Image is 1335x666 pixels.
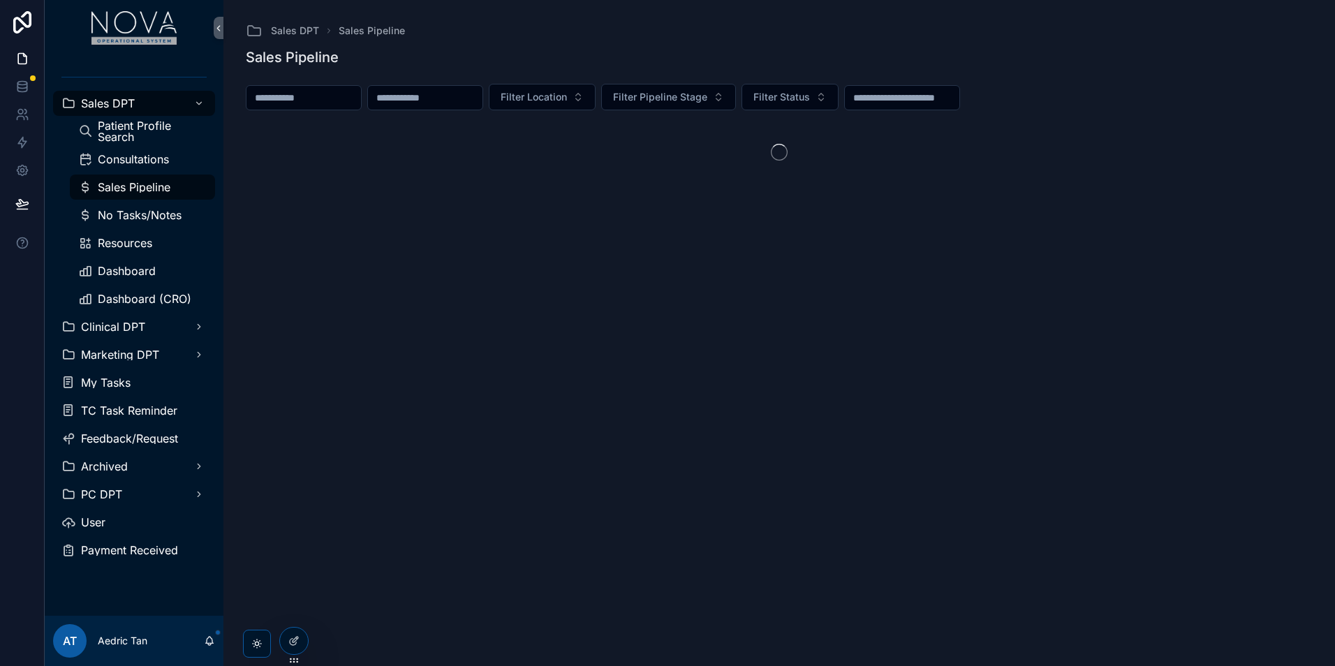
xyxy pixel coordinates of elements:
[81,349,159,360] span: Marketing DPT
[601,84,736,110] button: Select Button
[63,632,77,649] span: AT
[81,405,177,416] span: TC Task Reminder
[98,120,201,142] span: Patient Profile Search
[81,545,178,556] span: Payment Received
[91,11,177,45] img: App logo
[339,24,405,38] a: Sales Pipeline
[489,84,596,110] button: Select Button
[98,182,170,193] span: Sales Pipeline
[53,426,215,451] a: Feedback/Request
[81,377,131,388] span: My Tasks
[742,84,839,110] button: Select Button
[98,237,152,249] span: Resources
[81,461,128,472] span: Archived
[98,154,169,165] span: Consultations
[53,398,215,423] a: TC Task Reminder
[246,47,339,67] h1: Sales Pipeline
[753,90,810,104] span: Filter Status
[53,342,215,367] a: Marketing DPT
[81,433,178,444] span: Feedback/Request
[98,634,147,648] p: Aedric Tan
[70,202,215,228] a: No Tasks/Notes
[53,454,215,479] a: Archived
[98,209,182,221] span: No Tasks/Notes
[98,293,191,304] span: Dashboard (CRO)
[53,314,215,339] a: Clinical DPT
[81,98,135,109] span: Sales DPT
[70,175,215,200] a: Sales Pipeline
[81,321,145,332] span: Clinical DPT
[70,286,215,311] a: Dashboard (CRO)
[271,24,319,38] span: Sales DPT
[45,56,223,581] div: scrollable content
[98,265,156,276] span: Dashboard
[53,538,215,563] a: Payment Received
[53,370,215,395] a: My Tasks
[70,119,215,144] a: Patient Profile Search
[70,147,215,172] a: Consultations
[53,91,215,116] a: Sales DPT
[70,258,215,283] a: Dashboard
[53,510,215,535] a: User
[81,489,122,500] span: PC DPT
[501,90,567,104] span: Filter Location
[246,22,319,39] a: Sales DPT
[53,482,215,507] a: PC DPT
[81,517,105,528] span: User
[70,230,215,256] a: Resources
[613,90,707,104] span: Filter Pipeline Stage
